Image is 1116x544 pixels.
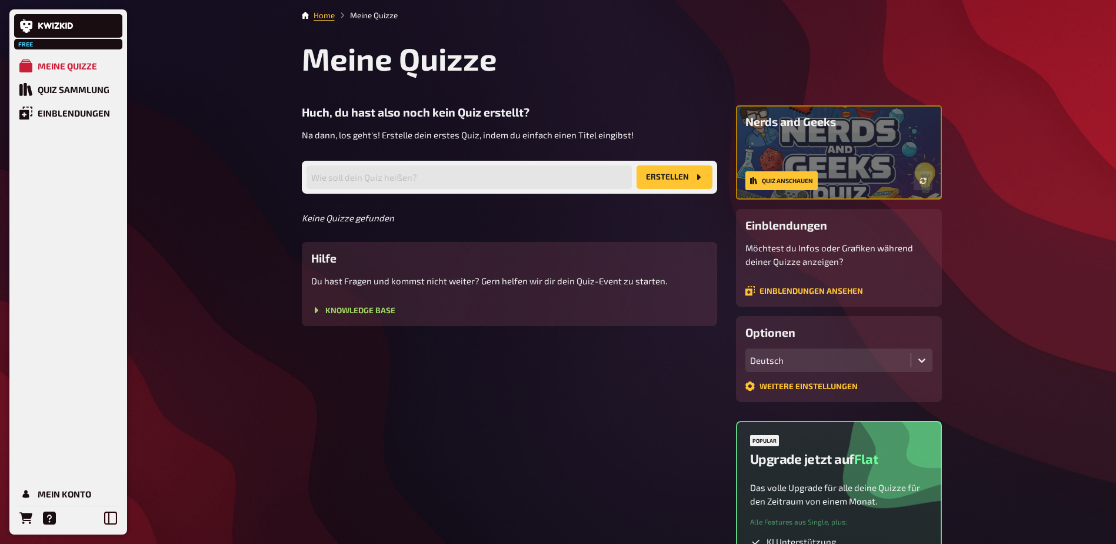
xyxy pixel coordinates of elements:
[750,355,906,366] div: Deutsch
[637,165,712,189] button: Erstellen
[750,481,928,507] p: Das volle Upgrade für alle deine Quizze für den Zeitraum von einem Monat.
[302,128,717,142] p: Na dann, los geht's! Erstelle dein erstes Quiz, indem du einfach einen Titel eingibst!
[38,61,97,71] div: Meine Quizze
[38,108,110,118] div: Einblendungen
[745,326,932,339] h3: Optionen
[314,9,335,21] li: Home
[750,451,878,467] h2: Upgrade jetzt auf
[745,241,932,268] p: Möchtest du Infos oder Grafiken während deiner Quizze anzeigen?
[302,40,942,77] h1: Meine Quizze
[311,306,395,315] a: Knowledge Base
[745,171,818,190] a: Quiz anschauen
[14,54,122,78] a: Meine Quizze
[854,451,878,467] span: Flat
[38,506,61,530] a: Hilfe
[14,482,122,506] a: Mein Konto
[38,489,91,499] div: Mein Konto
[311,251,708,265] h3: Hilfe
[15,41,36,48] span: Free
[302,105,717,119] h3: Huch, du hast also noch kein Quiz erstellt?
[14,506,38,530] a: Bestellungen
[750,435,779,446] div: Popular
[745,286,863,296] a: Einblendungen ansehen
[302,213,717,223] i: Keine Quizze gefunden
[311,274,708,288] p: Du hast Fragen und kommst nicht weiter? Gern helfen wir dir dein Quiz-Event zu starten.
[14,101,122,125] a: Einblendungen
[745,115,932,128] h3: Nerds and Geeks
[307,165,632,189] input: Wie soll dein Quiz heißen?
[314,11,335,20] a: Home
[750,517,847,527] small: Alle Features aus Single, plus :
[38,84,109,95] div: Quiz Sammlung
[14,78,122,101] a: Quiz Sammlung
[745,382,858,391] a: Weitere Einstellungen
[335,9,398,21] li: Meine Quizze
[745,218,932,232] h3: Einblendungen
